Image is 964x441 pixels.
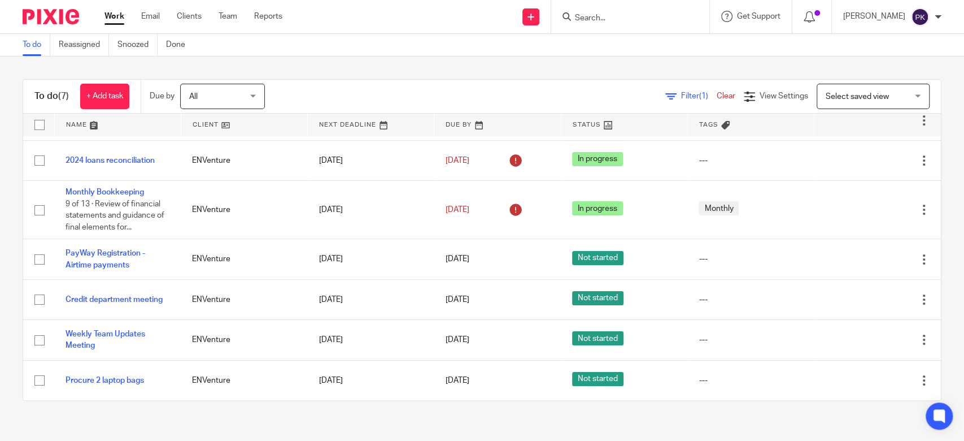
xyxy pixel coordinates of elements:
[58,92,69,101] span: (7)
[181,320,307,360] td: ENVenture
[23,34,50,56] a: To do
[254,11,282,22] a: Reports
[59,34,109,56] a: Reassigned
[446,336,469,344] span: [DATE]
[826,93,889,101] span: Select saved view
[572,291,623,305] span: Not started
[699,375,802,386] div: ---
[572,251,623,265] span: Not started
[141,11,160,22] a: Email
[181,140,307,180] td: ENVenture
[308,360,434,400] td: [DATE]
[66,188,144,196] a: Monthly Bookkeeping
[699,334,802,345] div: ---
[699,201,739,215] span: Monthly
[574,14,675,24] input: Search
[181,360,307,400] td: ENVenture
[737,12,780,20] span: Get Support
[699,253,802,265] div: ---
[166,34,194,56] a: Done
[308,320,434,360] td: [DATE]
[760,92,808,100] span: View Settings
[150,90,175,102] p: Due by
[446,206,469,214] span: [DATE]
[308,181,434,239] td: [DATE]
[34,90,69,102] h1: To do
[181,239,307,279] td: ENVenture
[66,249,145,269] a: PayWay Registration - Airtime payments
[717,92,735,100] a: Clear
[66,330,145,349] a: Weekly Team Updates Meeting
[66,157,155,165] a: 2024 loans reconciliation
[572,372,623,386] span: Not started
[80,84,129,109] a: + Add task
[446,157,469,165] span: [DATE]
[572,201,623,215] span: In progress
[699,92,708,100] span: (1)
[66,296,163,304] a: Credit department meeting
[699,155,802,166] div: ---
[572,331,623,345] span: Not started
[681,92,717,100] span: Filter
[23,9,79,24] img: Pixie
[699,122,718,128] span: Tags
[104,11,124,22] a: Work
[911,8,929,26] img: svg%3E
[181,279,307,319] td: ENVenture
[308,140,434,180] td: [DATE]
[843,11,905,22] p: [PERSON_NAME]
[308,239,434,279] td: [DATE]
[219,11,237,22] a: Team
[189,93,198,101] span: All
[308,279,434,319] td: [DATE]
[446,296,469,304] span: [DATE]
[177,11,202,22] a: Clients
[117,34,158,56] a: Snoozed
[66,377,144,384] a: Procure 2 laptop bags
[181,181,307,239] td: ENVenture
[699,294,802,305] div: ---
[446,256,469,263] span: [DATE]
[66,200,164,231] span: 9 of 13 · Review of financial statements and guidance of final elements for...
[572,152,623,166] span: In progress
[446,377,469,384] span: [DATE]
